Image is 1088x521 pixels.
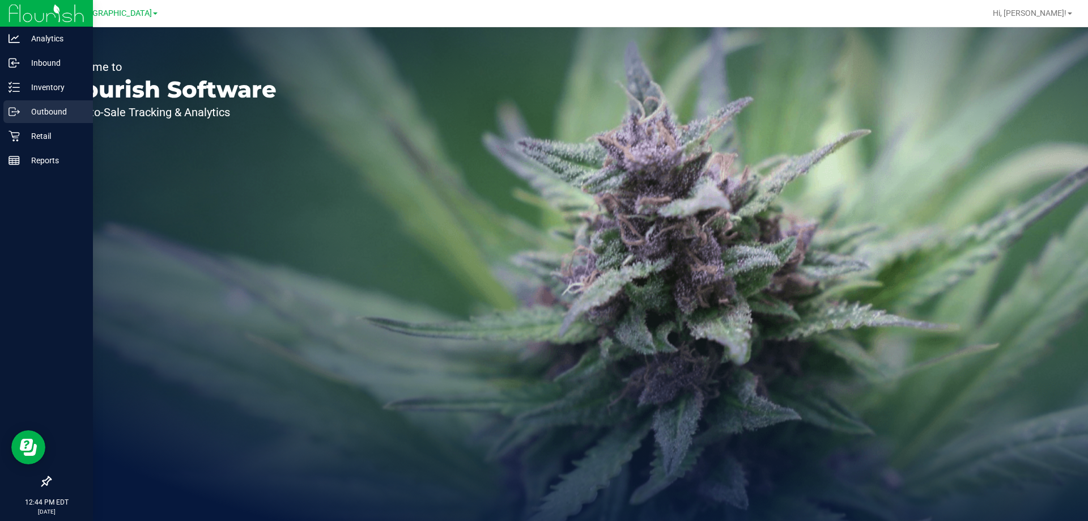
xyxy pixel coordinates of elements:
[993,9,1066,18] span: Hi, [PERSON_NAME]!
[61,61,277,73] p: Welcome to
[20,56,88,70] p: Inbound
[8,57,20,69] inline-svg: Inbound
[61,107,277,118] p: Seed-to-Sale Tracking & Analytics
[8,33,20,44] inline-svg: Analytics
[5,507,88,516] p: [DATE]
[20,32,88,45] p: Analytics
[8,106,20,117] inline-svg: Outbound
[20,81,88,94] p: Inventory
[11,430,45,464] iframe: Resource center
[20,129,88,143] p: Retail
[8,155,20,166] inline-svg: Reports
[5,497,88,507] p: 12:44 PM EDT
[20,154,88,167] p: Reports
[20,105,88,118] p: Outbound
[8,82,20,93] inline-svg: Inventory
[61,78,277,101] p: Flourish Software
[74,9,152,18] span: [GEOGRAPHIC_DATA]
[8,130,20,142] inline-svg: Retail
